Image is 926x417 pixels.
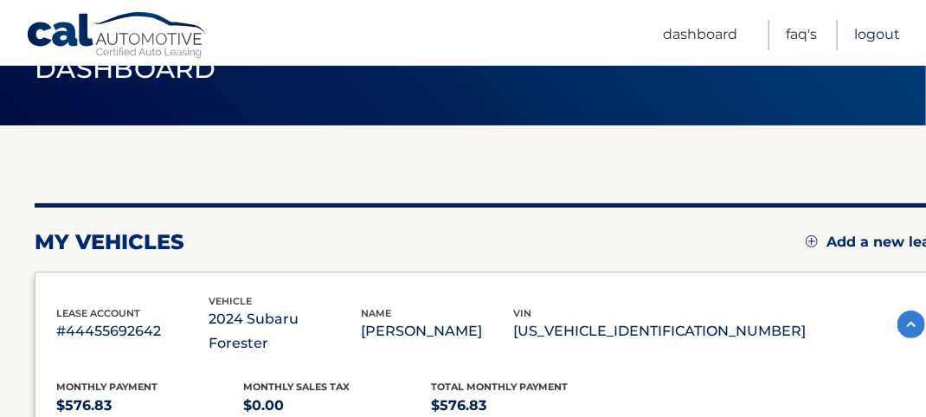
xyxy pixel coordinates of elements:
[431,381,568,393] span: Total Monthly Payment
[56,319,209,343] p: #44455692642
[26,11,208,61] a: Cal Automotive
[786,20,817,50] a: FAQ's
[209,295,252,307] span: vehicle
[361,319,513,343] p: [PERSON_NAME]
[56,307,140,319] span: lease account
[244,381,350,393] span: Monthly sales Tax
[35,229,184,255] h2: my vehicles
[806,235,818,247] img: add.svg
[513,307,531,319] span: vin
[56,381,158,393] span: Monthly Payment
[361,307,391,319] span: name
[897,311,925,338] img: accordion-active.svg
[35,53,216,85] span: Dashboard
[209,307,361,356] p: 2024 Subaru Forester
[663,20,737,50] a: Dashboard
[854,20,900,50] a: Logout
[513,319,806,343] p: [US_VEHICLE_IDENTIFICATION_NUMBER]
